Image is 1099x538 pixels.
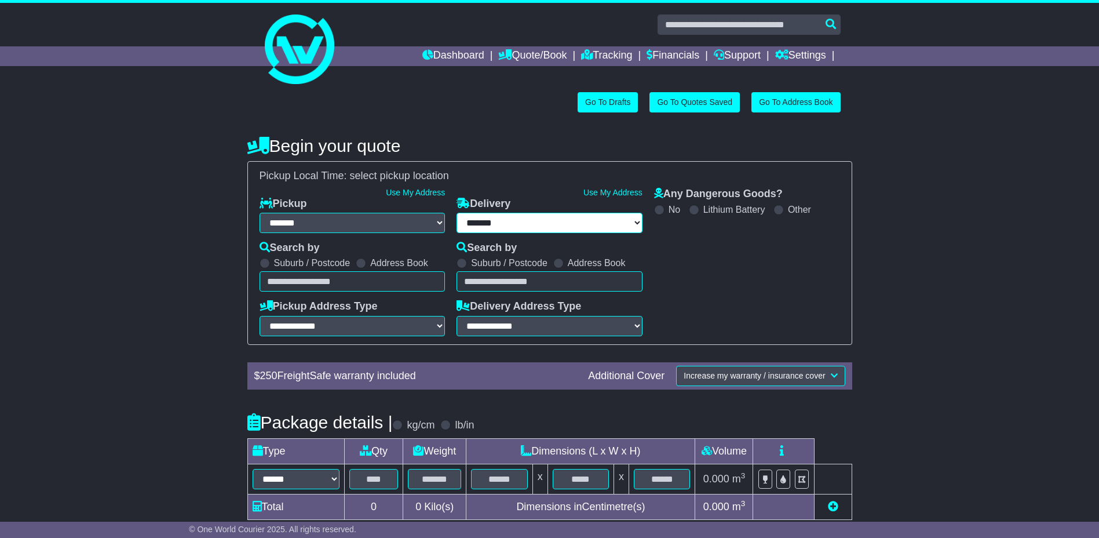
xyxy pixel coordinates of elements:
td: Total [247,494,344,519]
h4: Begin your quote [247,136,852,155]
sup: 3 [741,471,746,480]
label: Suburb / Postcode [471,257,547,268]
label: Delivery Address Type [457,300,581,313]
td: Qty [344,438,403,464]
label: Other [788,204,811,215]
label: Address Book [370,257,428,268]
span: 250 [260,370,278,381]
label: lb/in [455,419,474,432]
a: Financials [647,46,699,66]
td: x [614,464,629,494]
div: Pickup Local Time: [254,170,846,183]
td: Weight [403,438,466,464]
label: Lithium Battery [703,204,765,215]
td: Dimensions (L x W x H) [466,438,695,464]
td: 0 [344,494,403,519]
a: Quote/Book [498,46,567,66]
a: Use My Address [386,188,445,197]
span: m [732,473,746,485]
span: 0.000 [703,501,729,512]
label: Search by [457,242,517,255]
span: 0.000 [703,473,729,485]
div: $ FreightSafe warranty included [249,370,583,383]
h4: Package details | [247,413,393,432]
div: Additional Cover [582,370,670,383]
a: Add new item [828,501,838,512]
sup: 3 [741,499,746,508]
label: Pickup Address Type [260,300,378,313]
a: Go To Drafts [578,92,638,112]
td: Kilo(s) [403,494,466,519]
label: kg/cm [407,419,435,432]
a: Tracking [581,46,632,66]
span: Increase my warranty / insurance cover [684,371,825,380]
span: select pickup location [350,170,449,181]
td: Dimensions in Centimetre(s) [466,494,695,519]
label: Pickup [260,198,307,210]
a: Go To Quotes Saved [649,92,740,112]
a: Dashboard [422,46,484,66]
label: No [669,204,680,215]
td: Volume [695,438,753,464]
label: Delivery [457,198,510,210]
a: Go To Address Book [751,92,840,112]
td: x [532,464,547,494]
label: Search by [260,242,320,255]
span: m [732,501,746,512]
label: Suburb / Postcode [274,257,350,268]
label: Any Dangerous Goods? [654,188,783,201]
a: Settings [775,46,826,66]
button: Increase my warranty / insurance cover [676,366,845,386]
span: © One World Courier 2025. All rights reserved. [189,525,356,534]
td: Type [247,438,344,464]
span: 0 [415,501,421,512]
a: Support [714,46,761,66]
a: Use My Address [583,188,642,197]
label: Address Book [568,257,626,268]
